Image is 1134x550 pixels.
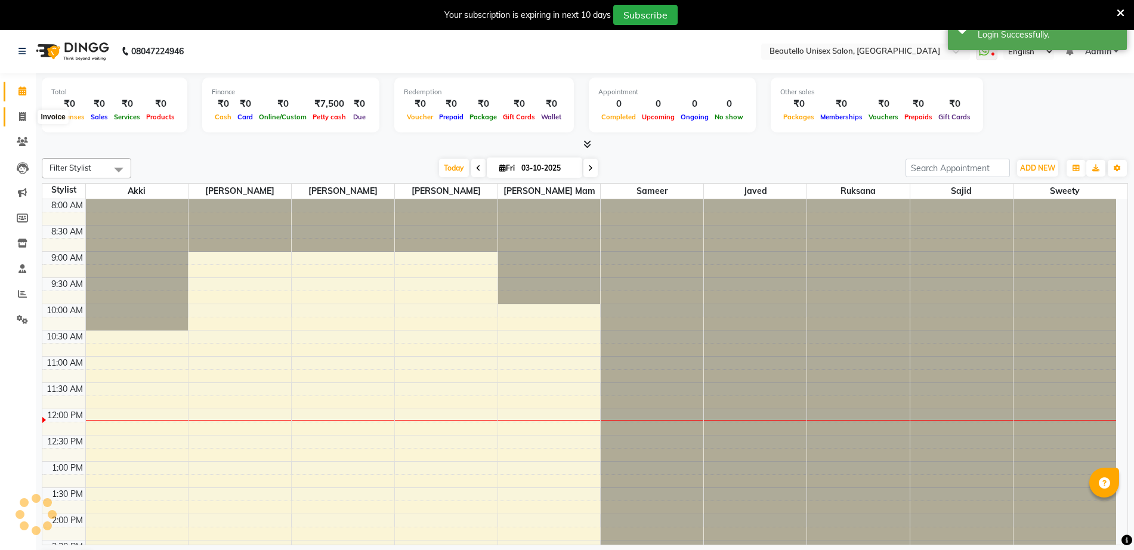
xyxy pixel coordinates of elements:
span: Package [466,113,500,121]
div: 11:30 AM [44,383,85,395]
div: ₹0 [256,97,310,111]
span: Ongoing [678,113,712,121]
span: Gift Cards [500,113,538,121]
span: Completed [598,113,639,121]
div: 0 [678,97,712,111]
div: ₹0 [234,97,256,111]
span: No show [712,113,746,121]
span: Gift Cards [935,113,974,121]
div: ₹0 [88,97,111,111]
div: 12:30 PM [45,435,85,448]
div: ₹0 [780,97,817,111]
span: Filter Stylist [50,163,91,172]
div: ₹0 [901,97,935,111]
div: 0 [639,97,678,111]
span: Card [234,113,256,121]
span: Akki [86,184,189,199]
div: 10:00 AM [44,304,85,317]
span: Admin [1085,45,1111,58]
div: ₹0 [212,97,234,111]
div: ₹0 [404,97,436,111]
div: Login Successfully. [978,29,1118,41]
div: 2:00 PM [50,514,85,527]
span: Upcoming [639,113,678,121]
span: [PERSON_NAME] [292,184,394,199]
div: 12:00 PM [45,409,85,422]
span: Services [111,113,143,121]
span: ADD NEW [1020,163,1055,172]
span: Sweety [1014,184,1116,199]
div: 1:00 PM [50,462,85,474]
div: 8:30 AM [49,225,85,238]
span: Prepaids [901,113,935,121]
span: [PERSON_NAME] [189,184,291,199]
div: ₹7,500 [310,97,349,111]
span: Prepaid [436,113,466,121]
img: logo [30,35,112,68]
span: Petty cash [310,113,349,121]
div: 9:00 AM [49,252,85,264]
span: Products [143,113,178,121]
span: Memberships [817,113,866,121]
span: Today [439,159,469,177]
div: 10:30 AM [44,330,85,343]
span: Sameer [601,184,703,199]
button: ADD NEW [1017,160,1058,177]
div: 1:30 PM [50,488,85,500]
span: Due [350,113,369,121]
span: Javed [704,184,807,199]
span: Cash [212,113,234,121]
div: ₹0 [538,97,564,111]
div: ₹0 [500,97,538,111]
span: Ruksana [807,184,910,199]
div: ₹0 [51,97,88,111]
button: Subscribe [613,5,678,25]
div: 0 [598,97,639,111]
span: Sajid [910,184,1013,199]
div: Other sales [780,87,974,97]
div: Appointment [598,87,746,97]
div: 11:00 AM [44,357,85,369]
div: ₹0 [349,97,370,111]
div: ₹0 [935,97,974,111]
div: Finance [212,87,370,97]
div: ₹0 [143,97,178,111]
span: Wallet [538,113,564,121]
span: [PERSON_NAME] [395,184,498,199]
div: 8:00 AM [49,199,85,212]
span: Sales [88,113,111,121]
span: Online/Custom [256,113,310,121]
span: Voucher [404,113,436,121]
span: [PERSON_NAME] Mam [498,184,601,199]
div: Total [51,87,178,97]
span: Vouchers [866,113,901,121]
div: Your subscription is expiring in next 10 days [444,9,611,21]
div: ₹0 [466,97,500,111]
input: 2025-10-03 [518,159,577,177]
div: ₹0 [866,97,901,111]
div: Redemption [404,87,564,97]
div: 0 [712,97,746,111]
div: Invoice [38,110,68,124]
b: 08047224946 [131,35,184,68]
div: ₹0 [436,97,466,111]
div: ₹0 [111,97,143,111]
input: Search Appointment [906,159,1010,177]
span: Packages [780,113,817,121]
span: Fri [496,163,518,172]
div: ₹0 [817,97,866,111]
div: Stylist [42,184,85,196]
div: 9:30 AM [49,278,85,291]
